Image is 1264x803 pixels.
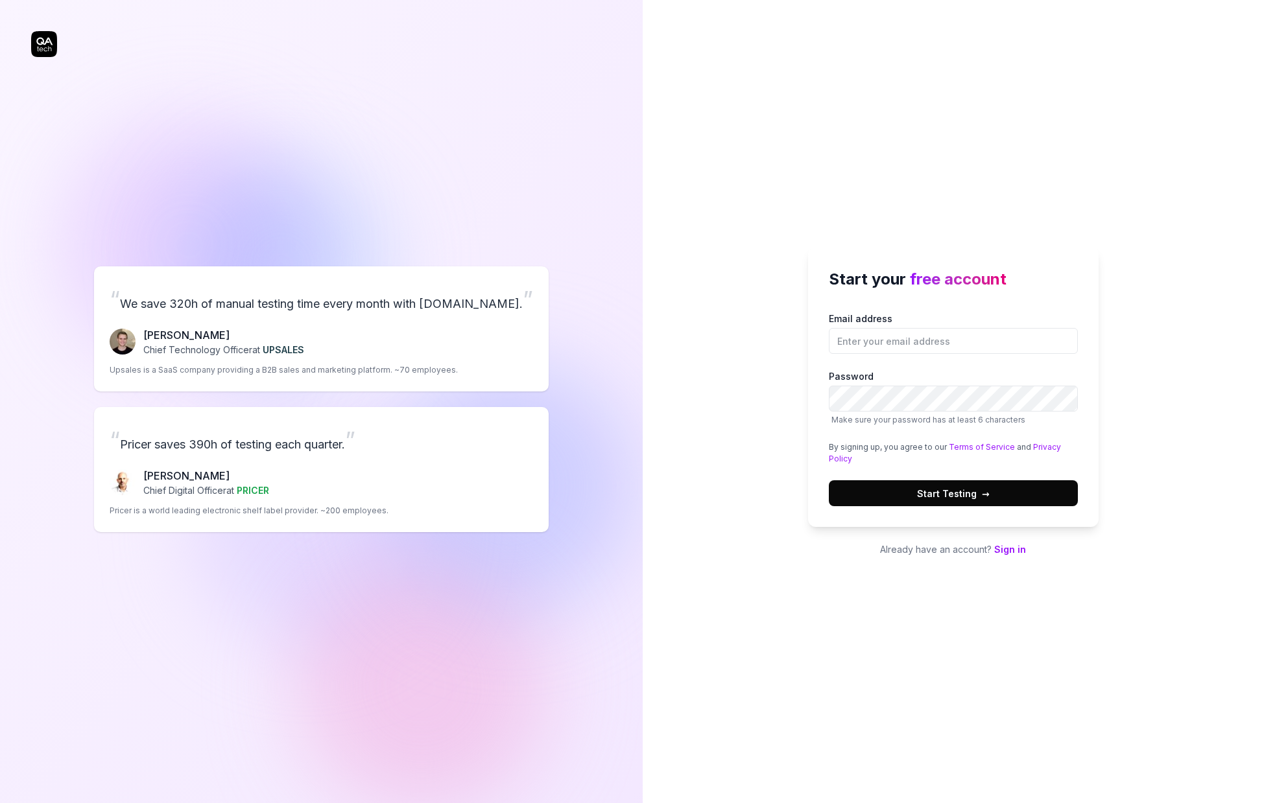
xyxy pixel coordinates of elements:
[829,369,1078,426] label: Password
[94,407,549,532] a: “Pricer saves 390h of testing each quarter.”Chris Chalkitis[PERSON_NAME]Chief Digital Officerat P...
[143,468,269,483] p: [PERSON_NAME]
[110,423,533,458] p: Pricer saves 390h of testing each quarter.
[808,542,1099,556] p: Already have an account?
[949,442,1015,452] a: Terms of Service
[829,328,1078,354] input: Email address
[994,544,1026,555] a: Sign in
[829,312,1078,354] label: Email address
[110,364,458,376] p: Upsales is a SaaS company providing a B2B sales and marketing platform. ~70 employees.
[345,426,355,454] span: ”
[237,485,269,496] span: PRICER
[94,266,549,391] a: “We save 320h of manual testing time every month with [DOMAIN_NAME].”Fredrik Seidl[PERSON_NAME]Ch...
[110,469,136,495] img: Chris Chalkitis
[143,483,269,497] p: Chief Digital Officer at
[910,270,1007,288] span: free account
[263,344,304,355] span: UPSALES
[829,441,1078,465] div: By signing up, you agree to our and
[110,285,120,314] span: “
[831,415,1025,425] span: Make sure your password has at least 6 characters
[110,426,120,454] span: “
[829,268,1078,291] h2: Start your
[110,505,388,517] p: Pricer is a world leading electronic shelf label provider. ~200 employees.
[143,327,304,343] p: [PERSON_NAME]
[143,343,304,356] p: Chief Technology Officer at
[829,386,1078,412] input: PasswordMake sure your password has at least 6 characters
[917,487,990,500] span: Start Testing
[829,480,1078,506] button: Start Testing→
[523,285,533,314] span: ”
[110,282,533,317] p: We save 320h of manual testing time every month with [DOMAIN_NAME].
[110,329,136,355] img: Fredrik Seidl
[982,487,990,500] span: →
